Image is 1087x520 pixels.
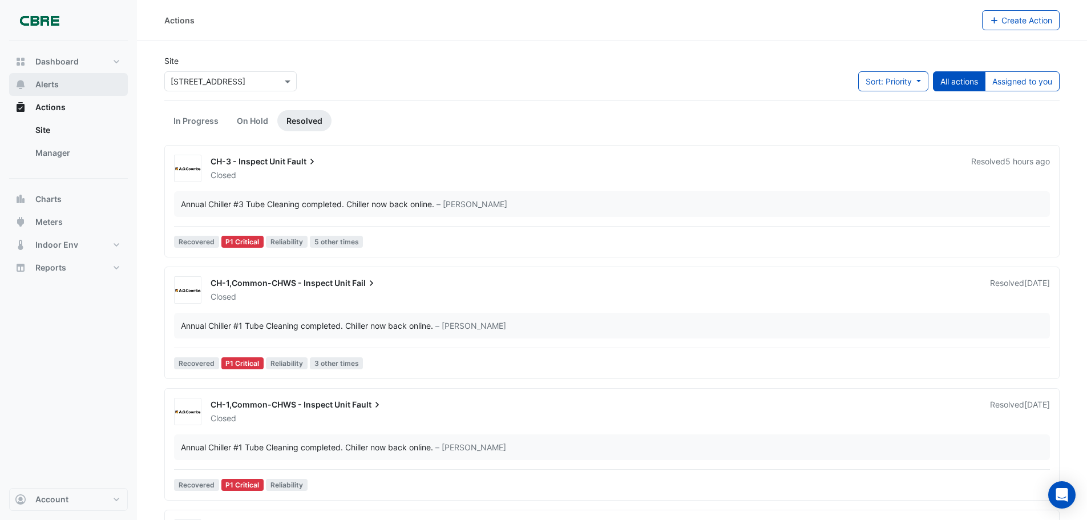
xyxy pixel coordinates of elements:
button: All actions [933,71,985,91]
span: 5 other times [310,236,363,248]
span: Mon 01-Sep-2025 09:58 AEST [1005,156,1050,166]
span: Sort: Priority [866,76,912,86]
span: – [PERSON_NAME] [435,441,506,453]
a: In Progress [164,110,228,131]
a: Manager [26,142,128,164]
a: Resolved [277,110,332,131]
button: Create Action [982,10,1060,30]
app-icon: Meters [15,216,26,228]
button: Reports [9,256,128,279]
span: Reliability [266,357,308,369]
span: – [PERSON_NAME] [437,198,507,210]
div: Resolved [990,277,1050,303]
button: Alerts [9,73,128,96]
span: – [PERSON_NAME] [435,320,506,332]
span: Indoor Env [35,239,78,251]
div: P1 Critical [221,357,264,369]
span: Fail [352,277,377,289]
div: Actions [9,119,128,169]
app-icon: Indoor Env [15,239,26,251]
button: Dashboard [9,50,128,73]
div: Annual Chiller #1 Tube Cleaning completed. Chiller now back online. [181,320,433,332]
span: Actions [35,102,66,113]
div: Open Intercom Messenger [1048,481,1076,509]
span: Meters [35,216,63,228]
button: Sort: Priority [858,71,928,91]
span: Fri 29-Aug-2025 15:44 AEST [1024,400,1050,409]
div: Resolved [990,399,1050,424]
button: Indoor Env [9,233,128,256]
span: Reliability [266,236,308,248]
img: AG Coombs [175,163,201,175]
img: AG Coombs [175,285,201,296]
button: Actions [9,96,128,119]
span: Reliability [266,479,308,491]
span: Fault [352,399,383,410]
div: P1 Critical [221,236,264,248]
span: Closed [211,413,236,423]
img: AG Coombs [175,406,201,418]
span: Closed [211,170,236,180]
span: Account [35,494,68,505]
button: Charts [9,188,128,211]
span: 3 other times [310,357,363,369]
button: Meters [9,211,128,233]
span: Fri 29-Aug-2025 15:45 AEST [1024,278,1050,288]
span: CH-1,Common-CHWS - Inspect Unit [211,400,350,409]
span: Recovered [174,236,219,248]
app-icon: Dashboard [15,56,26,67]
button: Account [9,488,128,511]
span: Recovered [174,479,219,491]
span: CH-1,Common-CHWS - Inspect Unit [211,278,350,288]
app-icon: Actions [15,102,26,113]
button: Assigned to you [985,71,1060,91]
app-icon: Reports [15,262,26,273]
app-icon: Charts [15,194,26,205]
a: Site [26,119,128,142]
label: Site [164,55,179,67]
app-icon: Alerts [15,79,26,90]
img: Company Logo [14,9,65,32]
div: Annual Chiller #3 Tube Cleaning completed. Chiller now back online. [181,198,434,210]
span: Alerts [35,79,59,90]
span: Dashboard [35,56,79,67]
a: On Hold [228,110,277,131]
span: Create Action [1001,15,1052,25]
span: CH-3 - Inspect Unit [211,156,285,166]
span: Recovered [174,357,219,369]
div: Actions [164,14,195,26]
div: P1 Critical [221,479,264,491]
span: Fault [287,156,318,167]
div: Annual Chiller #1 Tube Cleaning completed. Chiller now back online. [181,441,433,453]
span: Reports [35,262,66,273]
div: Resolved [971,156,1050,181]
span: Closed [211,292,236,301]
span: Charts [35,194,62,205]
